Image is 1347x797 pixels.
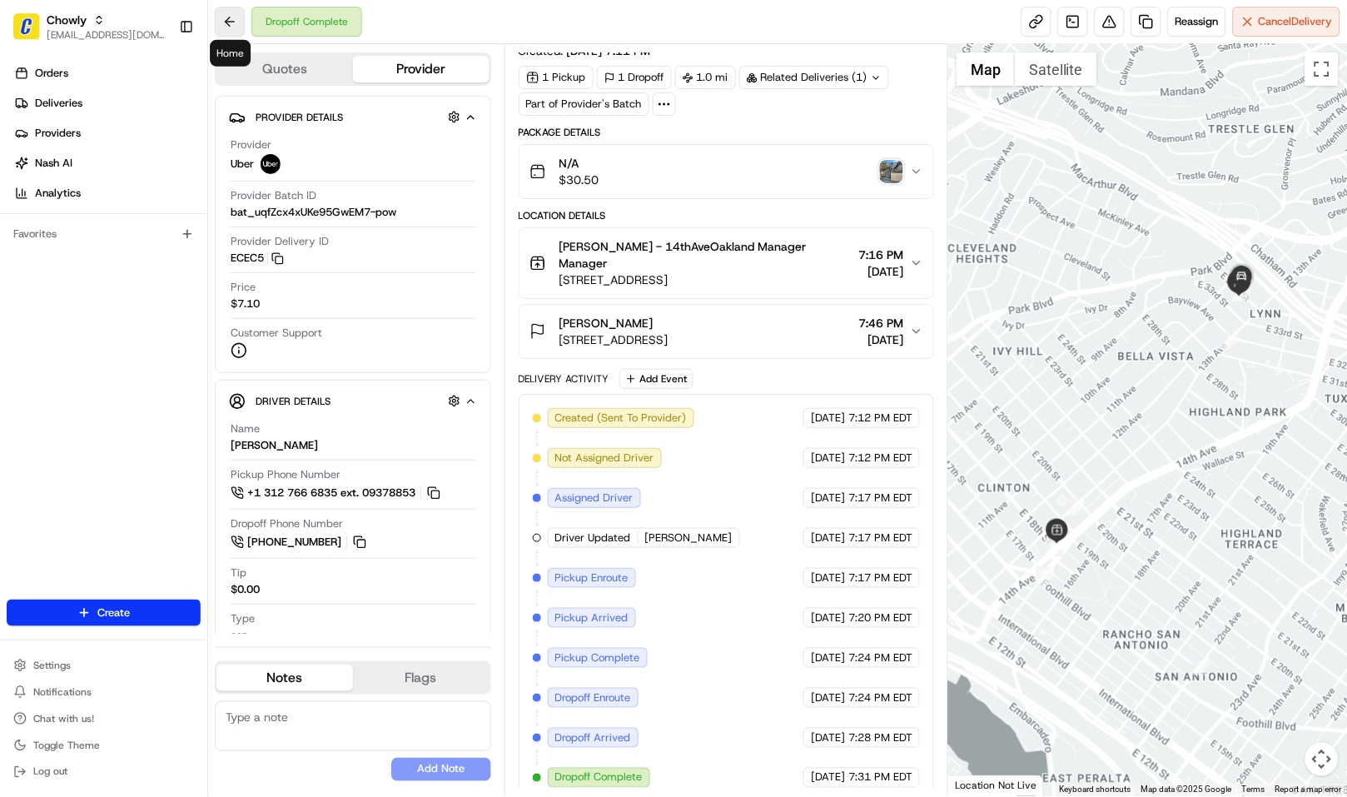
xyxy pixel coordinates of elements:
button: Driver Details [229,387,477,415]
div: car [231,628,246,643]
button: Keyboard shortcuts [1060,785,1131,796]
img: Google [952,775,1007,796]
img: photo_proof_of_delivery image [880,160,903,183]
span: bat_uqfZcx4xUKe95GwEM7-pow [231,205,396,220]
button: [EMAIL_ADDRESS][DOMAIN_NAME] [47,28,166,42]
div: We're available if you need us! [57,176,211,189]
span: 7:24 PM EDT [848,690,912,705]
span: [DATE] [811,411,845,426]
span: Provider Batch ID [231,188,316,203]
span: Driver Details [256,395,331,408]
button: Flags [353,665,490,691]
span: Created (Sent To Provider) [555,411,687,426]
span: Chat with us! [33,712,94,725]
button: N/A$30.50photo_proof_of_delivery image [519,145,934,198]
span: Not Assigned Driver [555,451,654,466]
span: Pickup Enroute [555,570,629,585]
span: Analytics [35,186,81,201]
span: Customer Support [231,326,322,341]
span: Knowledge Base [33,242,127,258]
div: Start new chat [57,159,273,176]
div: 1 Dropoff [597,66,672,89]
button: Log out [7,760,201,784]
button: Map camera controls [1305,743,1339,776]
div: Favorites [7,221,201,247]
span: 7:24 PM EDT [848,650,912,665]
button: Provider Details [229,103,477,131]
span: Provider Delivery ID [231,234,329,249]
span: [PERSON_NAME] [559,315,654,331]
span: [PERSON_NAME] - 14thAveOakland Manager Manager [559,238,852,271]
span: Pylon [166,282,201,295]
span: Toggle Theme [33,739,100,752]
span: Name [231,421,260,436]
button: ChowlyChowly[EMAIL_ADDRESS][DOMAIN_NAME] [7,7,172,47]
button: Toggle fullscreen view [1305,52,1339,86]
span: [DATE] [811,610,845,625]
button: Show street map [957,52,1015,86]
span: N/A [559,155,599,172]
img: 1736555255976-a54dd68f-1ca7-489b-9aae-adbdc363a1c4 [17,159,47,189]
span: [DATE] [811,491,845,506]
span: [DATE] [811,690,845,705]
span: [DATE] [811,650,845,665]
button: Reassign [1168,7,1226,37]
span: $7.10 [231,296,260,311]
div: 7 [1232,283,1250,301]
img: Chowly [13,13,40,40]
span: Create [97,605,130,620]
span: Type [231,611,255,626]
span: [STREET_ADDRESS] [559,271,852,288]
span: Assigned Driver [555,491,634,506]
span: Notifications [33,685,92,699]
span: 7:31 PM EDT [848,770,912,785]
span: 7:12 PM EDT [848,451,912,466]
span: 7:17 PM EDT [848,491,912,506]
span: Reassign [1176,14,1219,29]
button: CancelDelivery [1233,7,1340,37]
input: Clear [43,107,275,125]
a: +1 312 766 6835 ext. 09378853 [231,484,443,502]
span: Provider [231,137,271,152]
div: Package Details [519,126,935,139]
span: Pickup Arrived [555,610,629,625]
button: Chat with us! [7,707,201,730]
span: [DATE] [811,451,845,466]
span: 7:17 PM EDT [848,531,912,545]
button: Show satellite imagery [1015,52,1097,86]
span: 7:20 PM EDT [848,610,912,625]
button: Create [7,600,201,626]
div: 💻 [141,243,154,257]
span: Dropoff Phone Number [231,516,343,531]
button: Quotes [216,56,353,82]
span: [PERSON_NAME] [645,531,733,545]
span: API Documentation [157,242,267,258]
button: Add Event [619,369,693,389]
p: Welcome 👋 [17,67,303,93]
span: Nash AI [35,156,72,171]
span: [DATE] [858,263,903,280]
span: Pickup Phone Number [231,467,340,482]
span: 7:17 PM EDT [848,570,912,585]
button: ECEC5 [231,251,284,266]
span: 7:16 PM [858,247,903,263]
span: 7:46 PM [858,315,903,331]
div: Location Not Live [948,775,1044,796]
button: [PERSON_NAME][STREET_ADDRESS]7:46 PM[DATE] [519,305,934,358]
span: [DATE] [811,730,845,745]
div: Home [210,40,251,67]
span: Deliveries [35,96,82,111]
span: Dropoff Arrived [555,730,631,745]
a: 💻API Documentation [134,235,274,265]
button: Start new chat [283,164,303,184]
span: +1 312 766 6835 ext. 09378853 [247,486,415,501]
a: Open this area in Google Maps (opens a new window) [952,775,1007,796]
img: uber-new-logo.jpeg [261,154,281,174]
a: Terms (opens in new tab) [1242,785,1265,795]
span: Settings [33,659,71,672]
button: Notifications [7,680,201,704]
button: Chowly [47,12,87,28]
span: Tip [231,565,246,580]
span: Dropoff Complete [555,770,643,785]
